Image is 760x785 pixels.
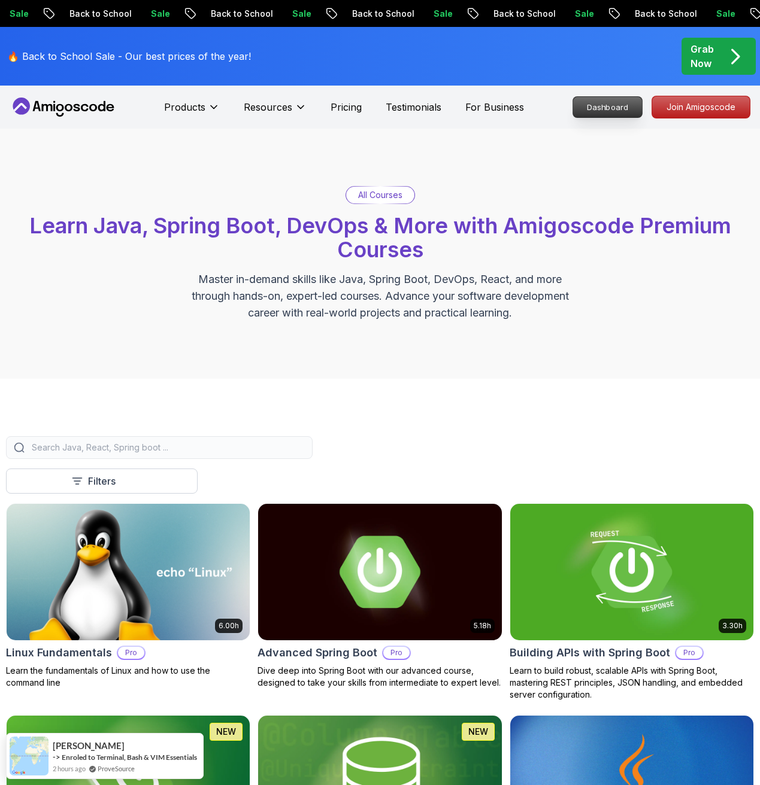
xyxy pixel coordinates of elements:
[258,665,502,689] p: Dive deep into Spring Boot with our advanced course, designed to take your skills from intermedia...
[62,752,197,762] a: Enroled to Terminal, Bash & VIM Essentials
[703,8,741,20] p: Sale
[179,271,582,321] p: Master in-demand skills like Java, Spring Boot, DevOps, React, and more through hands-on, expert-...
[480,8,561,20] p: Back to School
[474,621,491,631] p: 5.18h
[244,100,307,124] button: Resources
[722,621,743,631] p: 3.30h
[29,442,305,454] input: Search Java, React, Spring boot ...
[652,96,750,118] p: Join Amigoscode
[338,8,420,20] p: Back to School
[510,665,754,701] p: Learn to build robust, scalable APIs with Spring Boot, mastering REST principles, JSON handling, ...
[258,644,377,661] h2: Advanced Spring Boot
[573,96,643,118] a: Dashboard
[386,100,441,114] a: Testimonials
[420,8,458,20] p: Sale
[383,647,410,659] p: Pro
[88,474,116,488] p: Filters
[29,212,731,263] span: Learn Java, Spring Boot, DevOps & More with Amigoscode Premium Courses
[164,100,220,124] button: Products
[573,97,642,117] p: Dashboard
[331,100,362,114] a: Pricing
[219,621,239,631] p: 6.00h
[6,468,198,494] button: Filters
[53,752,60,762] span: ->
[652,96,750,118] a: Join Amigoscode
[691,42,714,71] p: Grab Now
[6,665,250,689] p: Learn the fundamentals of Linux and how to use the command line
[98,763,135,774] a: ProveSource
[197,8,278,20] p: Back to School
[6,503,250,689] a: Linux Fundamentals card6.00hLinux FundamentalsProLearn the fundamentals of Linux and how to use t...
[258,504,501,640] img: Advanced Spring Boot card
[510,504,753,640] img: Building APIs with Spring Boot card
[137,8,175,20] p: Sale
[10,737,49,775] img: provesource social proof notification image
[244,100,292,114] p: Resources
[621,8,703,20] p: Back to School
[510,503,754,701] a: Building APIs with Spring Boot card3.30hBuilding APIs with Spring BootProLearn to build robust, s...
[258,503,502,689] a: Advanced Spring Boot card5.18hAdvanced Spring BootProDive deep into Spring Boot with our advanced...
[7,49,251,63] p: 🔥 Back to School Sale - Our best prices of the year!
[164,100,205,114] p: Products
[6,644,112,661] h2: Linux Fundamentals
[53,763,86,774] span: 2 hours ago
[216,726,236,738] p: NEW
[468,726,488,738] p: NEW
[465,100,524,114] a: For Business
[561,8,599,20] p: Sale
[510,644,670,661] h2: Building APIs with Spring Boot
[56,8,137,20] p: Back to School
[358,189,402,201] p: All Courses
[278,8,317,20] p: Sale
[118,647,144,659] p: Pro
[53,741,125,751] span: [PERSON_NAME]
[7,504,250,640] img: Linux Fundamentals card
[676,647,703,659] p: Pro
